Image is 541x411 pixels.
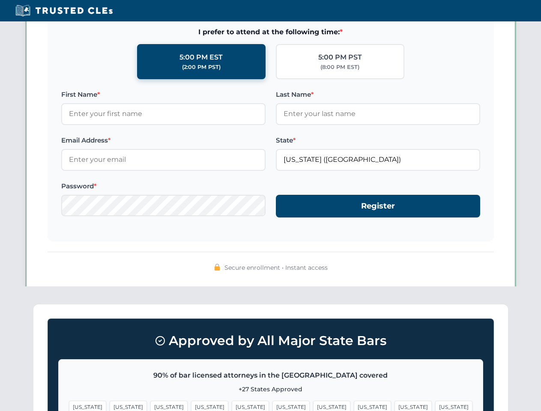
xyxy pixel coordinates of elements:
[58,329,483,352] h3: Approved by All Major State Bars
[214,264,221,271] img: 🔒
[276,89,480,100] label: Last Name
[320,63,359,71] div: (8:00 PM EST)
[69,384,472,394] p: +27 States Approved
[61,27,480,38] span: I prefer to attend at the following time:
[276,103,480,125] input: Enter your last name
[69,370,472,381] p: 90% of bar licensed attorneys in the [GEOGRAPHIC_DATA] covered
[179,52,223,63] div: 5:00 PM EST
[13,4,115,17] img: Trusted CLEs
[182,63,221,71] div: (2:00 PM PST)
[61,149,266,170] input: Enter your email
[61,135,266,146] label: Email Address
[318,52,362,63] div: 5:00 PM PST
[276,195,480,217] button: Register
[224,263,328,272] span: Secure enrollment • Instant access
[276,135,480,146] label: State
[61,89,266,100] label: First Name
[61,181,266,191] label: Password
[61,103,266,125] input: Enter your first name
[276,149,480,170] input: Florida (FL)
